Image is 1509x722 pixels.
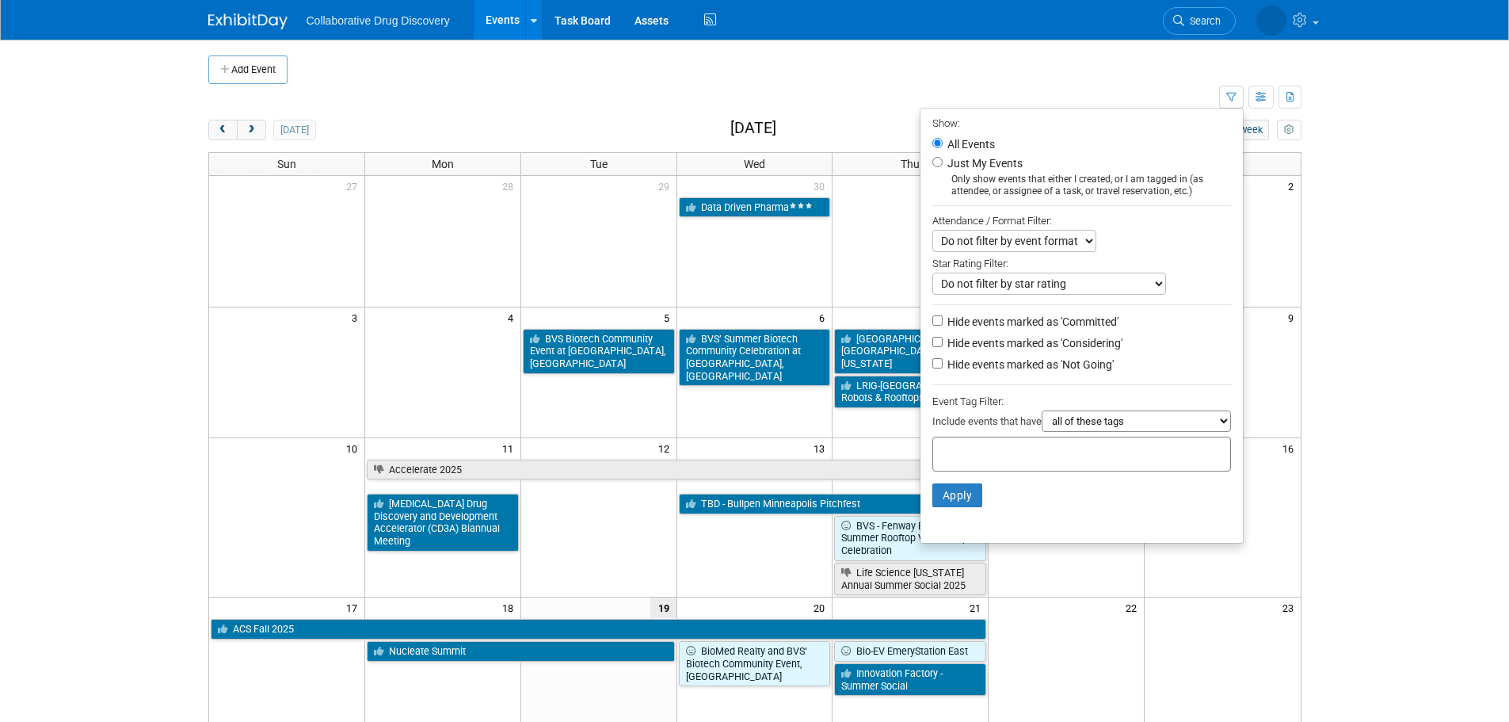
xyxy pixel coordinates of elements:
[501,598,520,617] span: 18
[350,308,364,327] span: 3
[650,598,676,617] span: 19
[1256,6,1286,36] img: Amanda Briggs
[523,329,675,374] a: BVS Biotech Community Event at [GEOGRAPHIC_DATA], [GEOGRAPHIC_DATA]
[501,176,520,196] span: 28
[834,376,986,408] a: LRIG-[GEOGRAPHIC_DATA]: Robots & Rooftops
[932,483,983,507] button: Apply
[679,329,831,387] a: BVS’ Summer Biotech Community Celebration at [GEOGRAPHIC_DATA], [GEOGRAPHIC_DATA]
[834,329,986,374] a: [GEOGRAPHIC_DATA] in [GEOGRAPHIC_DATA], [US_STATE]
[211,619,987,640] a: ACS Fall 2025
[834,663,986,696] a: Innovation Factory - Summer Social
[901,158,920,170] span: Thu
[1184,15,1221,27] span: Search
[345,176,364,196] span: 27
[944,335,1122,351] label: Hide events marked as 'Considering'
[944,314,1118,330] label: Hide events marked as 'Committed'
[367,641,675,662] a: Nucleate Summit
[812,598,832,617] span: 20
[237,120,266,140] button: next
[367,494,519,552] a: [MEDICAL_DATA] Drug Discovery and Development Accelerator (CD3A) Biannual Meeting
[730,120,776,137] h2: [DATE]
[932,174,1231,197] div: Only show events that either I created, or I am tagged in (as attendee, or assignee of a task, or...
[944,139,995,150] label: All Events
[834,563,986,595] a: Life Science [US_STATE] Annual Summer Social 2025
[1284,125,1294,136] i: Personalize Calendar
[932,411,1231,437] div: Include events that have
[208,120,238,140] button: prev
[208,13,288,29] img: ExhibitDay
[932,212,1231,230] div: Attendance / Format Filter:
[367,460,986,480] a: Accelerate 2025
[208,55,288,84] button: Add Event
[944,357,1114,372] label: Hide events marked as 'Not Going'
[657,176,676,196] span: 29
[1281,598,1301,617] span: 23
[432,158,454,170] span: Mon
[834,641,986,662] a: Bio-EV EmeryStation East
[932,252,1231,273] div: Star Rating Filter:
[812,176,832,196] span: 30
[273,120,315,140] button: [DATE]
[679,641,831,686] a: BioMed Realty and BVS’ Biotech Community Event, [GEOGRAPHIC_DATA]
[1124,598,1144,617] span: 22
[1281,438,1301,458] span: 16
[932,392,1231,411] div: Event Tag Filter:
[1233,120,1269,140] button: week
[834,516,986,561] a: BVS - Fenway Biotech Summer Rooftop Vendor Expo Celebration
[345,438,364,458] span: 10
[1277,120,1301,140] button: myCustomButton
[345,598,364,617] span: 17
[657,438,676,458] span: 12
[679,197,831,218] a: Data Driven Pharma
[277,158,296,170] span: Sun
[932,113,1231,132] div: Show:
[590,158,608,170] span: Tue
[744,158,765,170] span: Wed
[662,308,676,327] span: 5
[812,438,832,458] span: 13
[817,308,832,327] span: 6
[1286,176,1301,196] span: 2
[506,308,520,327] span: 4
[307,14,450,27] span: Collaborative Drug Discovery
[944,155,1023,171] label: Just My Events
[968,598,988,617] span: 21
[679,494,1143,514] a: TBD - Bullpen Minneapolis Pitchfest
[501,438,520,458] span: 11
[1286,308,1301,327] span: 9
[1163,7,1236,35] a: Search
